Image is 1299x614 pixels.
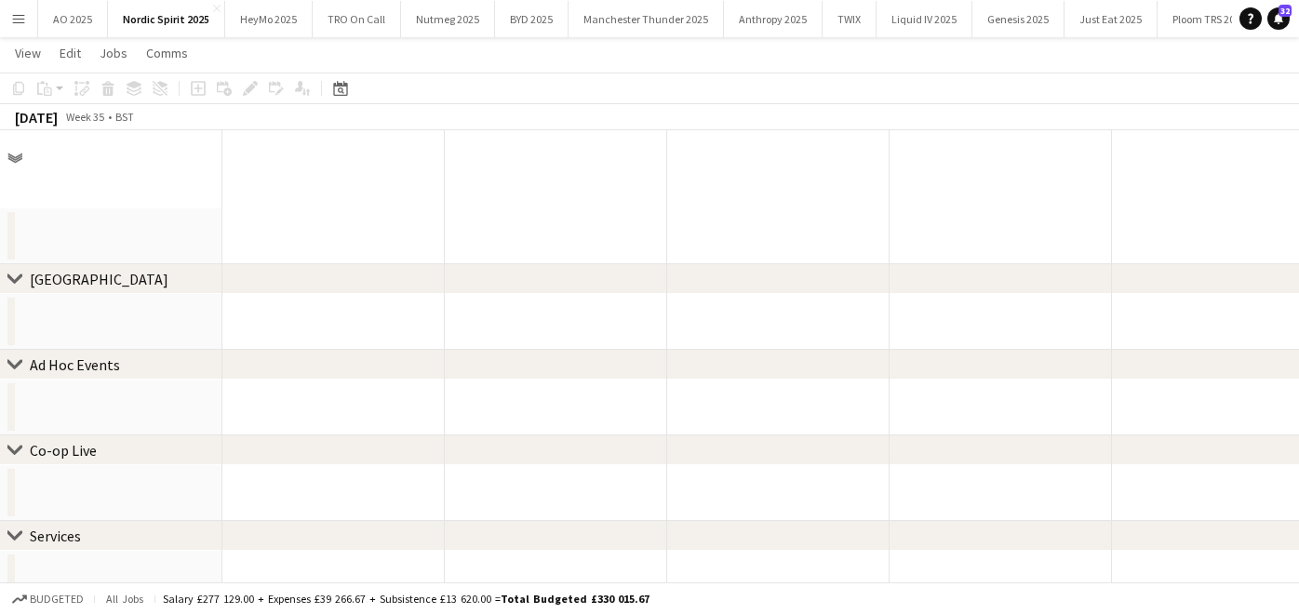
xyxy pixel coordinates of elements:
[30,527,81,545] div: Services
[100,45,127,61] span: Jobs
[30,441,97,460] div: Co-op Live
[163,592,649,606] div: Salary £277 129.00 + Expenses £39 266.67 + Subsistence £13 620.00 =
[823,1,877,37] button: TWIX
[972,1,1065,37] button: Genesis 2025
[225,1,313,37] button: HeyMo 2025
[1065,1,1158,37] button: Just Eat 2025
[30,355,120,374] div: Ad Hoc Events
[569,1,724,37] button: Manchester Thunder 2025
[146,45,188,61] span: Comms
[15,108,58,127] div: [DATE]
[102,592,147,606] span: All jobs
[877,1,972,37] button: Liquid IV 2025
[724,1,823,37] button: Anthropy 2025
[9,589,87,609] button: Budgeted
[38,1,108,37] button: AO 2025
[61,110,108,124] span: Week 35
[92,41,135,65] a: Jobs
[401,1,495,37] button: Nutmeg 2025
[60,45,81,61] span: Edit
[30,593,84,606] span: Budgeted
[15,45,41,61] span: View
[1158,1,1262,37] button: Ploom TRS 2025
[1267,7,1290,30] a: 32
[108,1,225,37] button: Nordic Spirit 2025
[313,1,401,37] button: TRO On Call
[7,41,48,65] a: View
[495,1,569,37] button: BYD 2025
[52,41,88,65] a: Edit
[1279,5,1292,17] span: 32
[501,592,649,606] span: Total Budgeted £330 015.67
[115,110,134,124] div: BST
[30,270,168,288] div: [GEOGRAPHIC_DATA]
[139,41,195,65] a: Comms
